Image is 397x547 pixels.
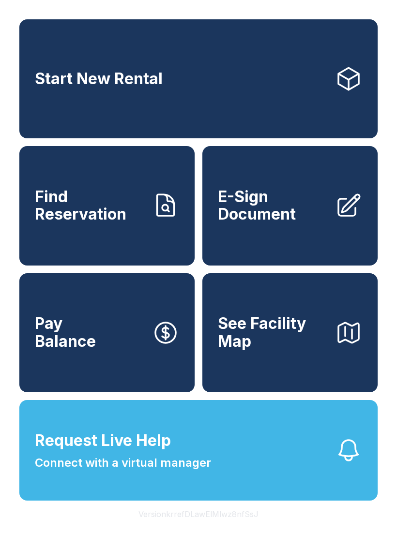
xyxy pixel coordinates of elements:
a: Start New Rental [19,19,378,138]
button: Request Live HelpConnect with a virtual manager [19,400,378,501]
span: Pay Balance [35,315,96,350]
span: E-Sign Document [218,188,327,223]
span: Start New Rental [35,70,163,88]
a: Find Reservation [19,146,195,265]
button: VersionkrrefDLawElMlwz8nfSsJ [131,501,266,528]
span: See Facility Map [218,315,327,350]
button: See Facility Map [202,273,378,392]
a: E-Sign Document [202,146,378,265]
span: Request Live Help [35,429,171,452]
span: Connect with a virtual manager [35,454,211,472]
button: PayBalance [19,273,195,392]
span: Find Reservation [35,188,144,223]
